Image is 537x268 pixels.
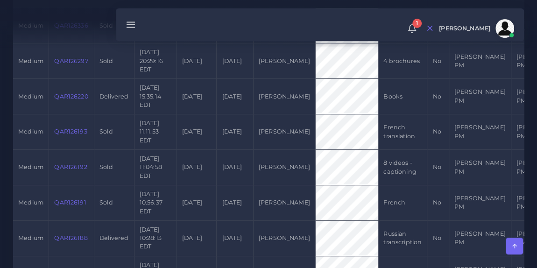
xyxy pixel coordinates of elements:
[253,150,315,185] td: [PERSON_NAME]
[18,128,43,135] span: medium
[378,185,427,220] td: French
[378,150,427,185] td: 8 videos - captioning
[177,114,216,150] td: [DATE]
[449,43,511,79] td: [PERSON_NAME] PM
[412,19,422,28] span: 1
[378,114,427,150] td: French translation
[177,43,216,79] td: [DATE]
[449,220,511,256] td: [PERSON_NAME] PM
[217,114,253,150] td: [DATE]
[449,79,511,114] td: [PERSON_NAME] PM
[427,79,449,114] td: No
[253,79,315,114] td: [PERSON_NAME]
[18,234,43,241] span: medium
[449,150,511,185] td: [PERSON_NAME] PM
[134,185,177,220] td: [DATE] 10:56:37 EDT
[253,185,315,220] td: [PERSON_NAME]
[134,220,177,256] td: [DATE] 10:28:13 EDT
[94,185,134,220] td: Sold
[94,150,134,185] td: Sold
[434,19,517,38] a: [PERSON_NAME]avatar
[439,26,490,32] span: [PERSON_NAME]
[177,150,216,185] td: [DATE]
[427,43,449,79] td: No
[217,43,253,79] td: [DATE]
[427,220,449,256] td: No
[94,220,134,256] td: Delivered
[404,24,420,34] a: 1
[378,220,427,256] td: Russian transcription
[18,57,43,64] span: medium
[253,220,315,256] td: [PERSON_NAME]
[94,114,134,150] td: Sold
[427,185,449,220] td: No
[54,234,87,241] a: QAR126188
[134,79,177,114] td: [DATE] 15:35:14 EDT
[54,128,87,135] a: QAR126193
[253,114,315,150] td: [PERSON_NAME]
[177,185,216,220] td: [DATE]
[449,114,511,150] td: [PERSON_NAME] PM
[378,43,427,79] td: 4 brochures
[134,114,177,150] td: [DATE] 11:11:53 EDT
[94,43,134,79] td: Sold
[134,150,177,185] td: [DATE] 11:04:58 EDT
[18,163,43,170] span: medium
[217,79,253,114] td: [DATE]
[54,57,88,64] a: QAR126297
[177,79,216,114] td: [DATE]
[427,150,449,185] td: No
[54,93,88,100] a: QAR126220
[495,19,514,38] img: avatar
[177,220,216,256] td: [DATE]
[217,150,253,185] td: [DATE]
[378,79,427,114] td: Books
[54,199,86,206] a: QAR126191
[54,163,87,170] a: QAR126192
[18,199,43,206] span: medium
[94,79,134,114] td: Delivered
[427,114,449,150] td: No
[217,185,253,220] td: [DATE]
[449,185,511,220] td: [PERSON_NAME] PM
[253,43,315,79] td: [PERSON_NAME]
[134,43,177,79] td: [DATE] 20:29:16 EDT
[217,220,253,256] td: [DATE]
[18,93,43,100] span: medium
